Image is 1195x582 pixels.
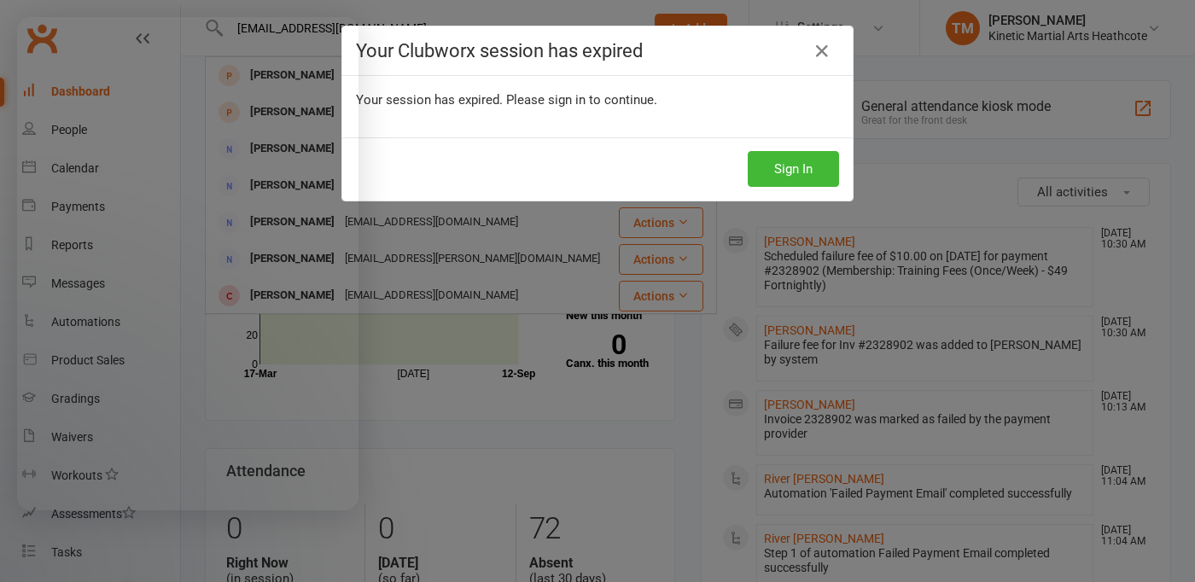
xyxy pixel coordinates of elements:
button: Sign In [748,151,839,187]
h4: Your Clubworx session has expired [356,40,839,61]
iframe: Intercom live chat [17,524,58,565]
iframe: Intercom live chat [17,17,358,510]
span: Your session has expired. Please sign in to continue. [356,92,657,108]
a: Close [808,38,836,65]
